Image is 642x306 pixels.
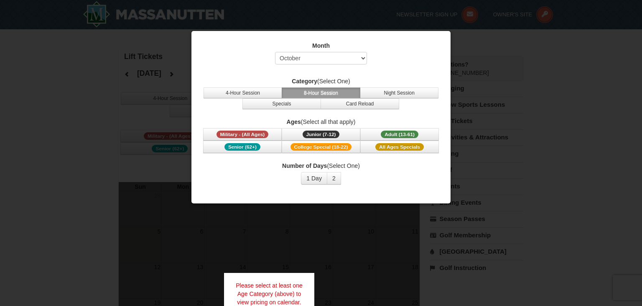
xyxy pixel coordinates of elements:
[327,172,341,185] button: 2
[217,131,269,138] span: Military - (All Ages)
[282,141,360,153] button: College Special (18-22)
[287,118,301,125] strong: Ages
[321,98,399,109] button: Card Reload
[204,87,282,98] button: 4-Hour Session
[202,162,440,170] label: (Select One)
[203,128,282,141] button: Military - (All Ages)
[282,87,360,98] button: 8-Hour Session
[202,77,440,85] label: (Select One)
[292,78,317,85] strong: Category
[203,141,282,153] button: Senior (62+)
[303,131,340,138] span: Junior (7-12)
[242,98,321,109] button: Specials
[312,42,330,49] strong: Month
[360,141,439,153] button: All Ages Specials
[224,143,260,151] span: Senior (62+)
[375,143,424,151] span: All Ages Specials
[282,162,327,169] strong: Number of Days
[290,143,352,151] span: College Special (18-22)
[360,87,438,98] button: Night Session
[360,128,439,141] button: Adult (13-61)
[202,118,440,126] label: (Select all that apply)
[381,131,418,138] span: Adult (13-61)
[301,172,327,185] button: 1 Day
[282,128,360,141] button: Junior (7-12)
